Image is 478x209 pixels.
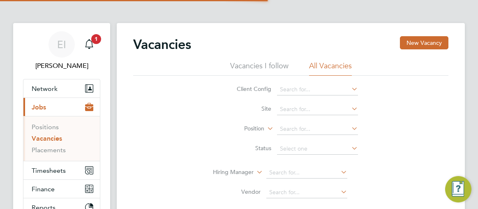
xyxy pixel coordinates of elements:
[23,31,100,71] a: EI[PERSON_NAME]
[57,39,66,50] span: EI
[23,61,100,71] span: Esther Isaac
[23,79,100,98] button: Network
[206,168,254,176] label: Hiring Manager
[224,105,271,112] label: Site
[23,161,100,179] button: Timesheets
[32,123,59,131] a: Positions
[133,36,191,53] h2: Vacancies
[266,167,347,179] input: Search for...
[32,135,62,142] a: Vacancies
[32,146,66,154] a: Placements
[309,61,352,76] li: All Vacancies
[277,84,358,95] input: Search for...
[277,104,358,115] input: Search for...
[230,61,289,76] li: Vacancies I follow
[224,85,271,93] label: Client Config
[277,143,358,155] input: Select one
[266,187,347,198] input: Search for...
[23,180,100,198] button: Finance
[277,123,358,135] input: Search for...
[32,185,55,193] span: Finance
[23,98,100,116] button: Jobs
[91,34,101,44] span: 1
[217,125,264,133] label: Position
[224,144,271,152] label: Status
[213,188,261,195] label: Vendor
[400,36,448,49] button: New Vacancy
[23,116,100,161] div: Jobs
[32,85,58,93] span: Network
[81,31,97,58] a: 1
[32,167,66,174] span: Timesheets
[445,176,471,202] button: Engage Resource Center
[32,103,46,111] span: Jobs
